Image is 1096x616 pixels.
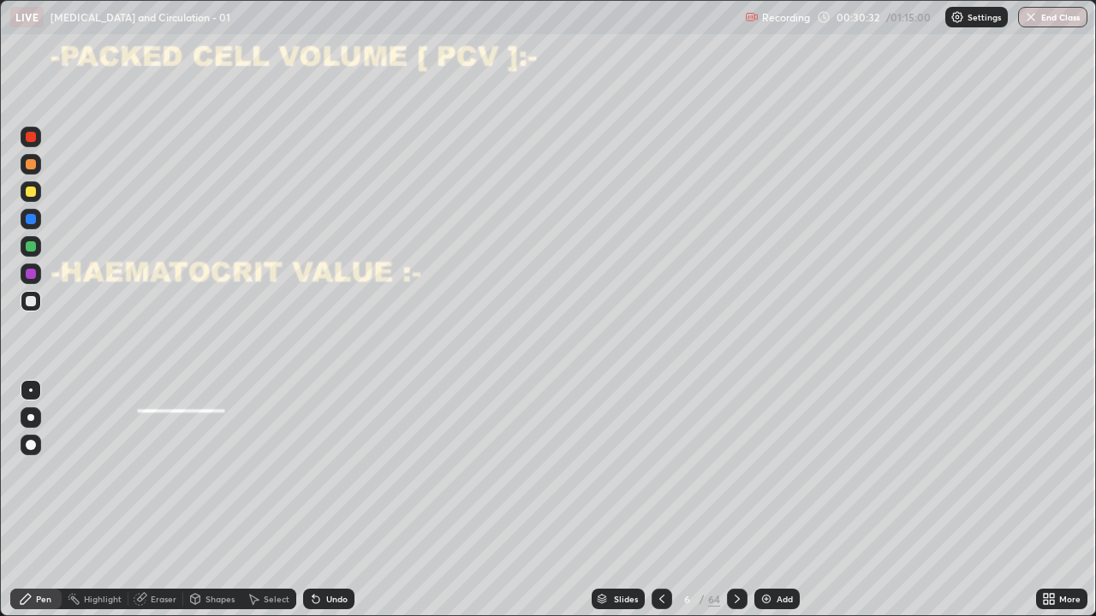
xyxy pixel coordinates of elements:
div: Undo [326,595,348,603]
div: / [700,594,705,604]
p: LIVE [15,10,39,24]
img: recording.375f2c34.svg [745,10,759,24]
div: Pen [36,595,51,603]
img: class-settings-icons [950,10,964,24]
div: Add [777,595,793,603]
img: end-class-cross [1024,10,1038,24]
div: Eraser [151,595,176,603]
p: Recording [762,11,810,24]
div: Select [264,595,289,603]
div: More [1059,595,1081,603]
div: Highlight [84,595,122,603]
div: 6 [679,594,696,604]
div: Shapes [205,595,235,603]
p: Settings [968,13,1001,21]
div: Slides [614,595,638,603]
button: End Class [1018,7,1087,27]
p: [MEDICAL_DATA] and Circulation - 01 [51,10,230,24]
img: add-slide-button [759,592,773,606]
div: 64 [708,591,720,607]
